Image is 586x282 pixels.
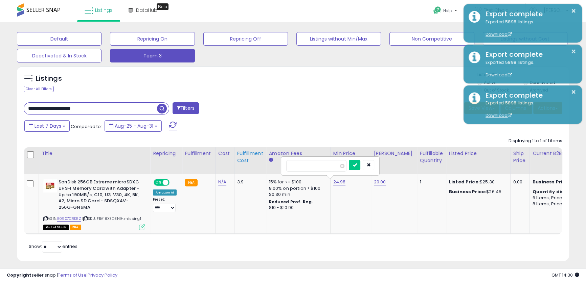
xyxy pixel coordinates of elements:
[333,150,368,157] div: Min Price
[571,88,576,96] button: ×
[449,150,508,157] div: Listed Price
[157,3,168,10] div: Tooltip anchor
[269,150,328,157] div: Amazon Fees
[449,189,505,195] div: $26.45
[428,1,464,22] a: Help
[480,50,577,59] div: Export complete
[154,180,163,185] span: ON
[43,225,69,230] span: All listings that are currently out of stock and unavailable for purchase on Amazon
[486,112,512,118] a: Download
[374,150,414,157] div: [PERSON_NAME]
[35,123,61,129] span: Last 7 Days
[153,197,177,212] div: Preset:
[333,179,346,185] a: 24.98
[443,8,452,14] span: Help
[269,185,325,191] div: 8.00% on portion > $100
[509,138,562,144] div: Displaying 1 to 1 of 1 items
[269,205,325,211] div: $10 - $10.90
[29,243,77,250] span: Show: entries
[449,188,486,195] b: Business Price:
[296,32,381,46] button: Listings without Min/Max
[173,102,199,114] button: Filters
[168,180,179,185] span: OFF
[110,32,195,46] button: Repricing On
[480,19,577,38] div: Exported 5898 listings.
[269,157,273,163] small: Amazon Fees.
[115,123,153,129] span: Aug-25 - Aug-31
[43,179,57,193] img: 41l9Z4JSexL._SL40_.jpg
[269,179,325,185] div: 15% for <= $100
[433,6,442,15] i: Get Help
[7,272,117,279] div: seller snap | |
[24,120,70,132] button: Last 7 Days
[480,91,577,100] div: Export complete
[42,150,147,157] div: Title
[59,179,141,212] b: SanDisk 256GB Extreme microSDXC UHS-I Memory Card with Adapter - Up to 190MB/s, C10, U3, V30, 4K,...
[449,179,505,185] div: $25.30
[57,216,81,222] a: B09X7CRKRZ
[269,191,325,198] div: $0.30 min
[153,150,179,157] div: Repricing
[389,32,474,46] button: Non Competitive
[203,32,288,46] button: Repricing Off
[480,100,577,119] div: Exported 5898 listings.
[36,74,62,83] h5: Listings
[43,179,145,229] div: ASIN:
[88,272,117,278] a: Privacy Policy
[185,150,212,157] div: Fulfillment
[449,179,480,185] b: Listed Price:
[533,188,581,195] b: Quantity discounts
[571,7,576,15] button: ×
[237,150,263,164] div: Fulfillment Cost
[513,150,527,164] div: Ship Price
[71,123,102,130] span: Compared to:
[82,216,141,221] span: | SKU: FBA18X3D3N1H.missing1
[420,179,441,185] div: 1
[95,7,113,14] span: Listings
[17,32,102,46] button: Default
[513,179,524,185] div: 0.00
[486,72,512,78] a: Download
[110,49,195,62] button: Team 3
[58,272,87,278] a: Terms of Use
[486,31,512,37] a: Download
[17,49,102,62] button: Deactivated & In Stock
[105,120,162,132] button: Aug-25 - Aug-31
[551,272,579,278] span: 2025-09-8 14:30 GMT
[153,189,177,196] div: Amazon AI
[374,179,386,185] a: 29.00
[480,9,577,19] div: Export complete
[533,179,570,185] b: Business Price:
[7,272,31,278] strong: Copyright
[237,179,261,185] div: 3.9
[136,7,157,14] span: DataHub
[480,59,577,78] div: Exported 5898 listings.
[218,179,226,185] a: N/A
[571,47,576,56] button: ×
[218,150,231,157] div: Cost
[420,150,443,164] div: Fulfillable Quantity
[24,86,54,92] div: Clear All Filters
[70,225,81,230] span: FBA
[185,179,197,186] small: FBA
[269,199,313,205] b: Reduced Prof. Rng.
